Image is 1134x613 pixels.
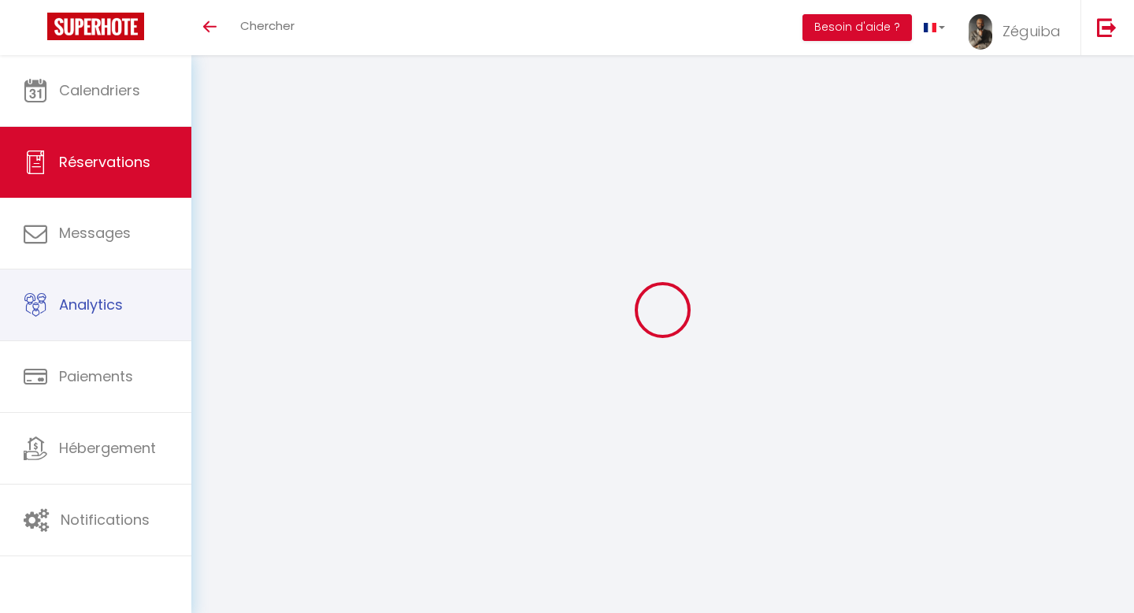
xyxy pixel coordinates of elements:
span: Réservations [59,152,150,172]
img: logout [1097,17,1117,37]
span: Messages [59,223,131,243]
img: Super Booking [47,13,144,40]
img: ... [969,14,992,50]
button: Besoin d'aide ? [802,14,912,41]
span: Notifications [61,510,150,529]
span: Hébergement [59,438,156,458]
span: Zéguiba [1002,21,1061,41]
span: Calendriers [59,80,140,100]
span: Paiements [59,366,133,386]
span: Analytics [59,295,123,314]
span: Chercher [240,17,295,34]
